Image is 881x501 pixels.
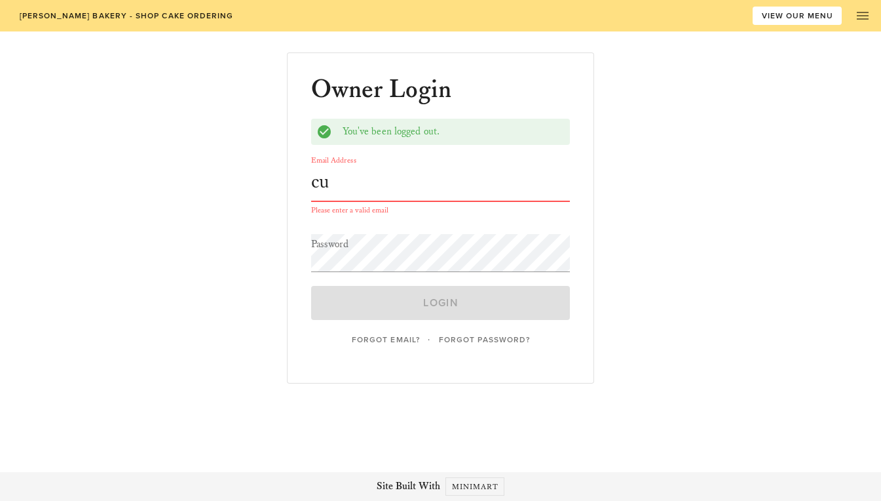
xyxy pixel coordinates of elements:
[343,125,565,139] div: You've been logged out.
[311,207,571,214] div: Please enter a valid email
[351,335,420,344] span: Forgot Email?
[761,11,834,20] span: VIEW OUR MENU
[451,482,499,492] span: Minimart
[377,479,440,494] span: Site Built With
[311,331,571,349] div: ·
[430,331,538,349] a: Forgot Password?
[445,477,505,496] a: Minimart
[753,7,842,25] a: VIEW OUR MENU
[343,331,428,349] a: Forgot Email?
[311,155,356,165] label: Email Address
[10,7,242,25] a: [PERSON_NAME] Bakery - Shop Cake Ordering
[311,77,452,103] h1: Owner Login
[18,11,233,20] span: [PERSON_NAME] Bakery - Shop Cake Ordering
[438,335,530,344] span: Forgot Password?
